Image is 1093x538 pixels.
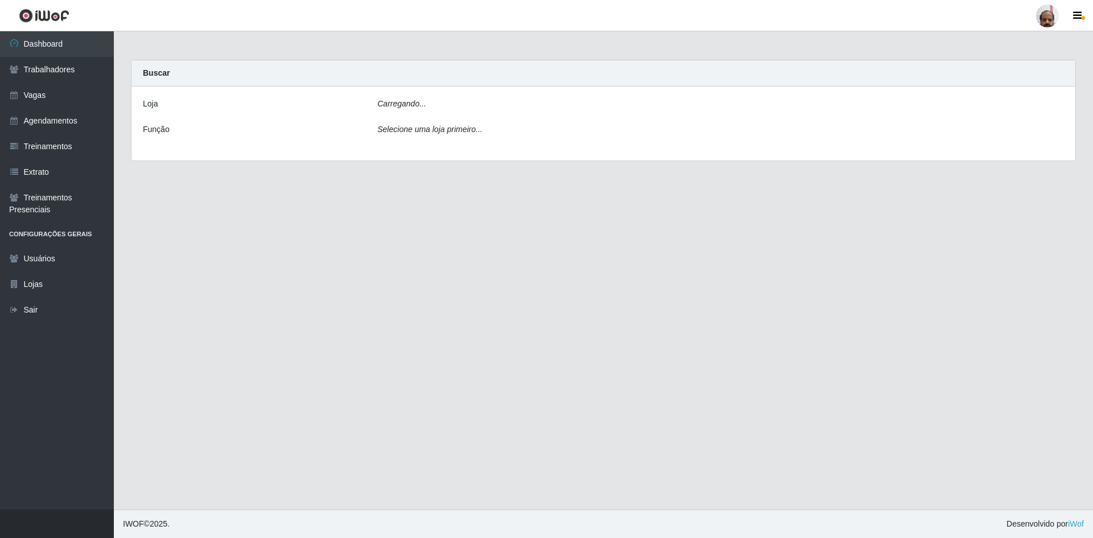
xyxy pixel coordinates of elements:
[143,68,170,77] strong: Buscar
[1006,518,1084,530] span: Desenvolvido por
[19,9,69,23] img: CoreUI Logo
[377,125,482,134] i: Selecione uma loja primeiro...
[377,99,426,108] i: Carregando...
[143,98,158,110] label: Loja
[1068,519,1084,528] a: iWof
[143,124,170,135] label: Função
[123,518,170,530] span: © 2025 .
[123,519,144,528] span: IWOF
